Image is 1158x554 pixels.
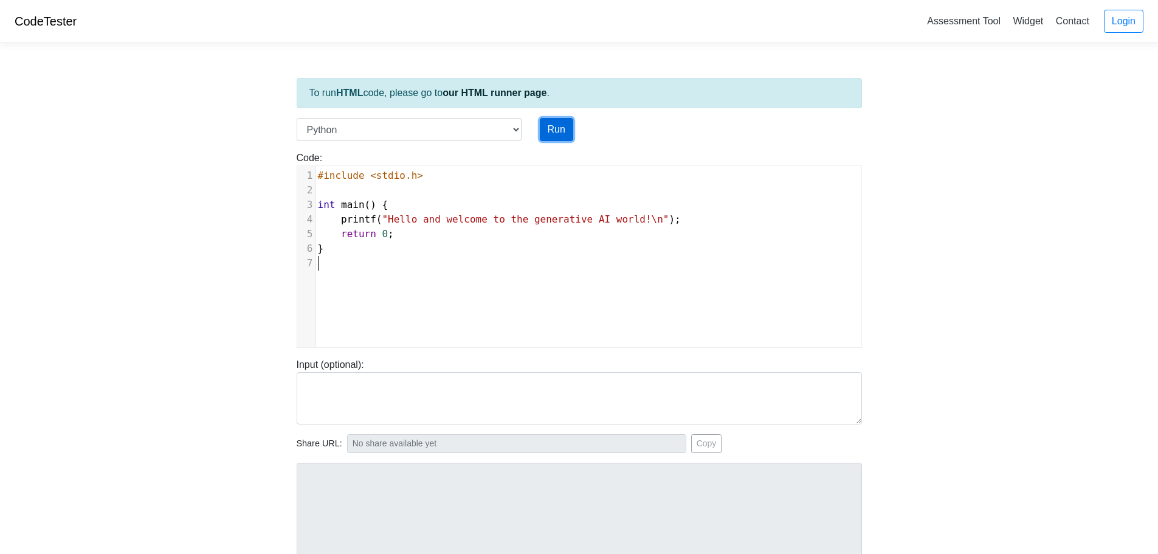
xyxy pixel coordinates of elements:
[1008,11,1048,31] a: Widget
[691,434,722,453] button: Copy
[540,118,573,141] button: Run
[297,256,315,271] div: 7
[341,228,376,240] span: return
[1104,10,1143,33] a: Login
[318,213,681,225] span: ( );
[297,437,342,451] span: Share URL:
[288,151,871,348] div: Code:
[382,228,388,240] span: 0
[382,213,669,225] span: "Hello and welcome to the generative AI world!\n"
[297,183,315,198] div: 2
[297,78,862,108] div: To run code, please go to .
[336,88,363,98] strong: HTML
[297,227,315,241] div: 5
[341,213,376,225] span: printf
[318,170,423,181] span: #include <stdio.h>
[318,199,388,210] span: () {
[1051,11,1094,31] a: Contact
[443,88,546,98] a: our HTML runner page
[318,228,394,240] span: ;
[297,212,315,227] div: 4
[922,11,1005,31] a: Assessment Tool
[297,241,315,256] div: 6
[347,434,686,453] input: No share available yet
[297,168,315,183] div: 1
[318,199,336,210] span: int
[318,243,324,254] span: }
[341,199,365,210] span: main
[297,198,315,212] div: 3
[288,358,871,424] div: Input (optional):
[15,15,77,28] a: CodeTester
